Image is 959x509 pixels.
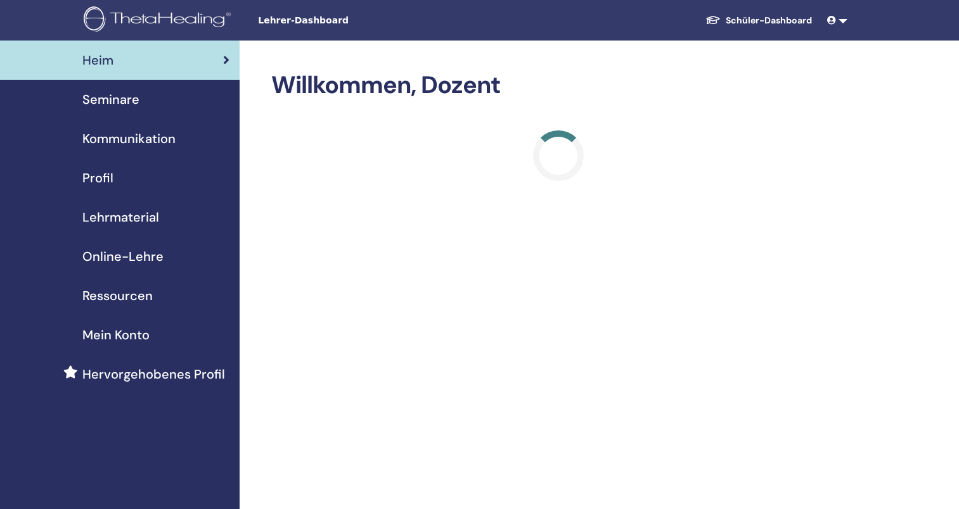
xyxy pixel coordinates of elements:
[82,129,176,148] span: Kommunikation
[271,71,845,100] h2: Willkommen, Dozent
[84,6,235,35] img: logo.png
[82,286,153,305] span: Ressourcen
[82,168,113,187] span: Profil
[82,90,139,109] span: Seminare
[258,14,448,27] span: Lehrer-Dashboard
[82,247,164,266] span: Online-Lehre
[82,208,159,227] span: Lehrmaterial
[695,9,822,32] a: Schüler-Dashboard
[82,51,113,70] span: Heim
[726,15,812,26] font: Schüler-Dashboard
[705,15,721,25] img: graduation-cap-white.svg
[82,365,225,384] span: Hervorgehobenes Profil
[82,325,150,344] span: Mein Konto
